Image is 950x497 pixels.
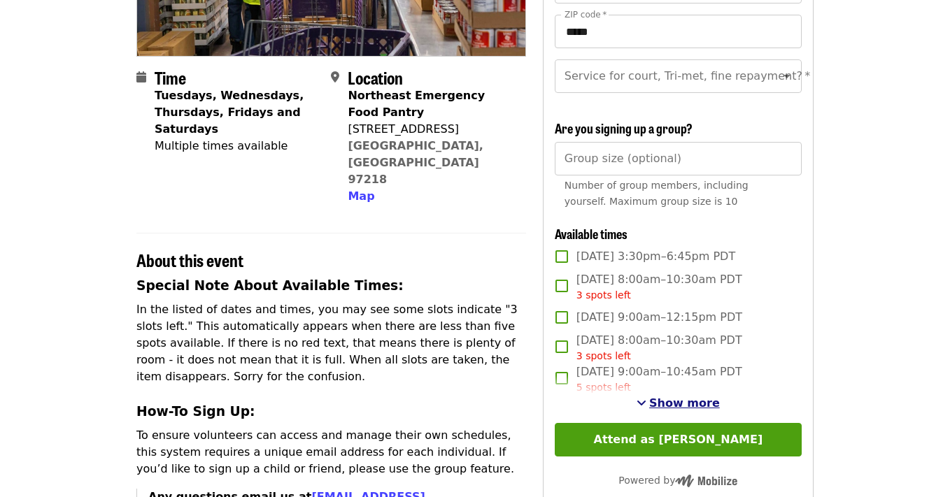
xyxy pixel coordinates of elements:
span: Map [348,189,374,203]
p: To ensure volunteers can access and manage their own schedules, this system requires a unique ema... [136,427,526,477]
span: 3 spots left [576,350,631,361]
button: Attend as [PERSON_NAME] [555,423,802,456]
span: Powered by [618,475,737,486]
strong: How-To Sign Up: [136,404,255,419]
button: Map [348,188,374,205]
span: [DATE] 9:00am–10:45am PDT [576,363,742,395]
i: calendar icon [136,71,146,84]
span: Show more [649,396,720,410]
img: Powered by Mobilize [675,475,737,487]
span: Available times [555,224,628,243]
a: [GEOGRAPHIC_DATA], [GEOGRAPHIC_DATA] 97218 [348,139,483,186]
input: [object Object] [555,142,802,175]
div: [STREET_ADDRESS] [348,121,514,138]
span: [DATE] 3:30pm–6:45pm PDT [576,248,735,265]
span: Are you signing up a group? [555,119,693,137]
strong: Northeast Emergency Food Pantry [348,89,485,119]
div: Multiple times available [155,138,320,154]
label: ZIP code [565,10,607,19]
button: See more timeslots [637,395,720,412]
strong: Special Note About Available Times: [136,278,404,293]
strong: Tuesdays, Wednesdays, Thursdays, Fridays and Saturdays [155,89,304,136]
span: [DATE] 9:00am–12:15pm PDT [576,309,742,326]
button: Open [777,66,797,86]
p: In the listed of dates and times, you may see some slots indicate "3 slots left." This automatica... [136,301,526,385]
span: About this event [136,247,243,272]
span: Location [348,65,403,89]
input: ZIP code [555,15,802,48]
span: Number of group members, including yourself. Maximum group size is 10 [565,180,749,207]
span: 3 spots left [576,289,631,301]
span: Time [155,65,186,89]
span: [DATE] 8:00am–10:30am PDT [576,332,742,363]
span: [DATE] 8:00am–10:30am PDT [576,271,742,303]
i: map-marker-alt icon [331,71,339,84]
span: 5 spots left [576,382,631,393]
